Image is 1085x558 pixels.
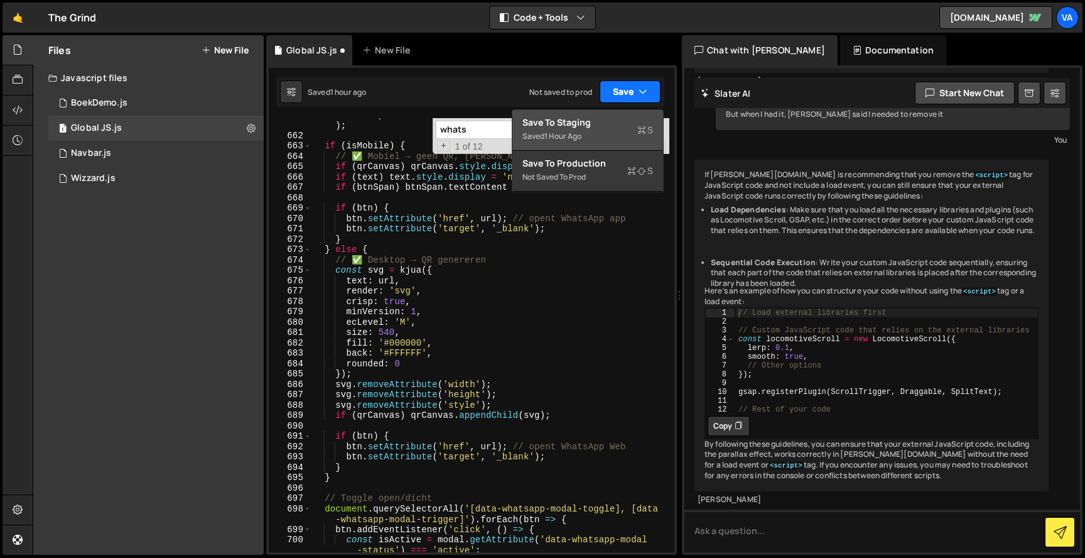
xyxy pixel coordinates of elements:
[269,255,311,266] div: 674
[716,99,1070,130] div: But when I had it, [PERSON_NAME] said I needed to remove it
[711,205,1039,236] li: : Make sure that you load all the necessary libraries and plugins (such as Locomotive Scroll, GSA...
[706,370,735,379] div: 8
[512,110,663,151] button: Save to StagingS Saved1 hour ago
[1056,6,1079,29] a: Va
[974,171,1009,180] code: <script>
[269,390,311,400] div: 687
[544,131,581,141] div: 1 hour ago
[706,344,735,353] div: 5
[48,90,264,116] div: 17048/46901.js
[522,157,653,170] div: Save to Production
[269,307,311,317] div: 679
[269,317,311,328] div: 680
[522,129,653,144] div: Saved
[269,224,311,234] div: 671
[769,461,804,470] code: <script>
[269,504,311,525] div: 698
[701,87,751,99] h2: Slater AI
[269,110,311,131] div: 661
[711,257,816,268] strong: Sequential Code Execution
[706,388,735,397] div: 10
[522,170,653,185] div: Not saved to prod
[269,348,311,359] div: 683
[269,286,311,297] div: 677
[269,410,311,421] div: 689
[706,317,735,326] div: 2
[269,462,311,473] div: 694
[512,151,663,192] button: Save to ProductionS Not saved to prod
[286,44,337,57] div: Global JS.js
[269,400,311,411] div: 688
[529,87,592,97] div: Not saved to prod
[711,258,1039,289] li: : Write your custom JavaScript code sequentially, ensuring that each part of the code that relies...
[269,359,311,369] div: 684
[71,123,122,134] div: Global JS.js
[269,369,311,380] div: 685
[682,35,838,65] div: Chat with [PERSON_NAME]
[269,297,311,307] div: 678
[48,43,71,57] h2: Files
[269,244,311,255] div: 673
[269,535,311,555] div: 700
[33,65,264,90] div: Javascript files
[706,405,735,414] div: 12
[71,173,116,184] div: Wizzard.js
[450,141,488,152] span: 1 of 12
[269,431,311,442] div: 691
[627,165,653,177] span: S
[269,193,311,204] div: 668
[269,131,311,141] div: 662
[706,353,735,361] div: 6
[436,121,593,139] input: Search for
[962,287,997,296] code: <script>
[269,421,311,432] div: 690
[269,141,311,151] div: 663
[269,161,311,172] div: 665
[915,82,1015,104] button: Start new chat
[269,338,311,349] div: 682
[269,493,311,504] div: 697
[48,166,264,191] div: 17048/46900.js
[269,214,311,224] div: 670
[362,44,415,57] div: New File
[269,151,311,162] div: 664
[939,6,1052,29] a: [DOMAIN_NAME]
[706,361,735,370] div: 7
[269,380,311,390] div: 686
[71,97,127,109] div: BoekDemo.js
[694,160,1049,491] div: If [PERSON_NAME][DOMAIN_NAME] is recommending that you remove the tag for JavaScript code and not...
[269,182,311,193] div: 667
[269,442,311,452] div: 692
[600,80,661,103] button: Save
[706,326,735,335] div: 3
[269,525,311,535] div: 699
[48,10,96,25] div: The Grind
[269,234,311,245] div: 672
[522,116,653,129] div: Save to Staging
[269,265,311,276] div: 675
[3,3,33,33] a: 🤙
[48,116,264,141] div: 17048/46890.js
[269,203,311,214] div: 669
[48,141,264,166] div: 17048/47224.js
[706,309,735,317] div: 1
[269,473,311,483] div: 695
[840,35,946,65] div: Documentation
[437,140,450,152] span: Toggle Replace mode
[698,495,1045,505] div: [PERSON_NAME]
[706,335,735,344] div: 4
[269,483,311,494] div: 696
[269,172,311,183] div: 666
[71,148,111,159] div: Navbar.js
[719,133,1067,146] div: You
[269,276,311,287] div: 676
[711,204,786,215] strong: Load Dependencies
[269,327,311,338] div: 681
[269,452,311,462] div: 693
[706,379,735,388] div: 9
[308,87,366,97] div: Saved
[637,124,653,136] span: S
[59,124,67,134] span: 1
[708,416,750,436] button: Copy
